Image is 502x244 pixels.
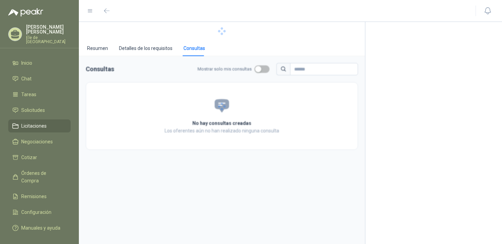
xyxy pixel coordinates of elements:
div: Consultas [183,44,205,52]
span: Solicitudes [21,106,45,114]
a: Tareas [8,88,71,101]
span: Inicio [21,59,32,67]
a: Cotizar [8,151,71,164]
div: Detalles de los requisitos [119,44,172,52]
span: Tareas [21,91,36,98]
a: Órdenes de Compra [8,167,71,187]
a: Inicio [8,56,71,69]
a: Remisiones [8,190,71,203]
a: Configuración [8,206,71,219]
span: Manuales y ayuda [21,224,60,232]
span: Configuración [21,208,51,216]
p: [PERSON_NAME] [PERSON_NAME] [26,25,71,34]
span: Chat [21,75,32,82]
span: Órdenes de Compra [21,169,64,184]
span: Cotizar [21,154,37,161]
a: Solicitudes [8,104,71,117]
a: Manuales y ayuda [8,221,71,234]
span: Negociaciones [21,138,53,145]
img: Logo peakr [8,8,43,16]
p: Ele de [GEOGRAPHIC_DATA] [26,36,71,44]
span: Licitaciones [21,122,47,130]
div: Resumen [87,44,108,52]
span: Remisiones [21,193,47,200]
a: Chat [8,72,71,85]
a: Licitaciones [8,119,71,132]
a: Negociaciones [8,135,71,148]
